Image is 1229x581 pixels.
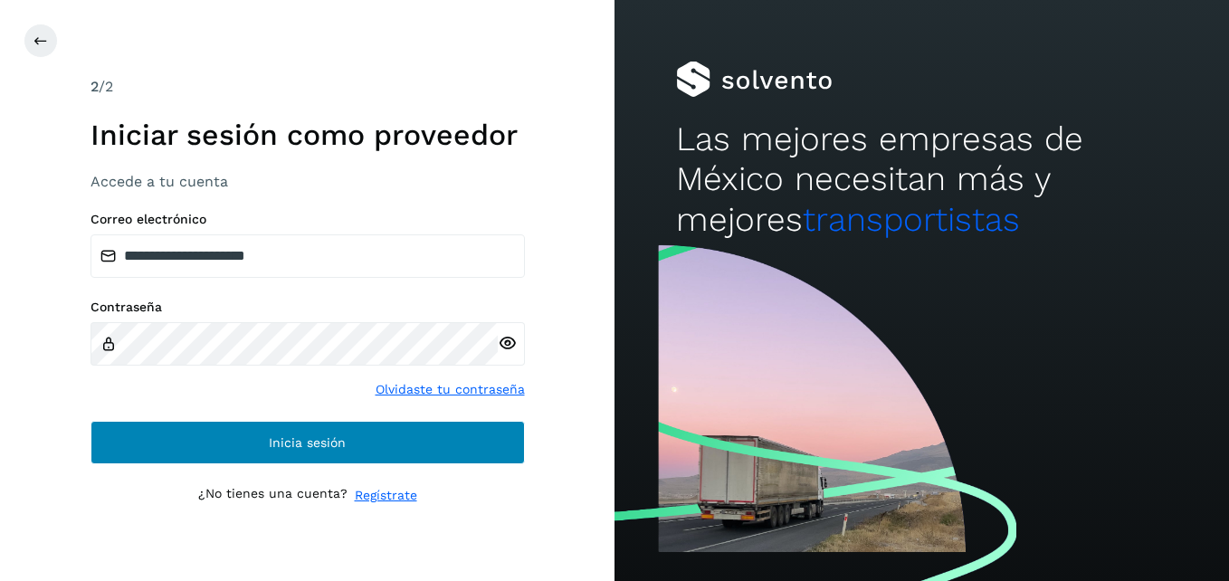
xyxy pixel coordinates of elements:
[91,118,525,152] h1: Iniciar sesión como proveedor
[91,78,99,95] span: 2
[803,200,1020,239] span: transportistas
[376,380,525,399] a: Olvidaste tu contraseña
[91,300,525,315] label: Contraseña
[91,173,525,190] h3: Accede a tu cuenta
[198,486,348,505] p: ¿No tienes una cuenta?
[676,119,1167,240] h2: Las mejores empresas de México necesitan más y mejores
[355,486,417,505] a: Regístrate
[91,421,525,464] button: Inicia sesión
[91,212,525,227] label: Correo electrónico
[91,76,525,98] div: /2
[269,436,346,449] span: Inicia sesión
